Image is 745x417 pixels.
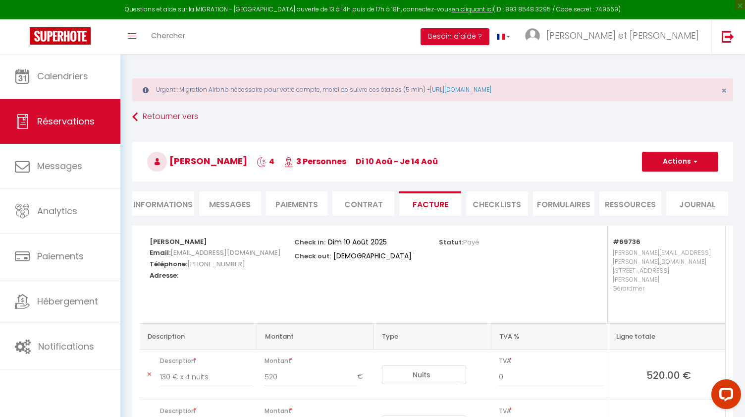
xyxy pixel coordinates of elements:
span: [PERSON_NAME] et [PERSON_NAME] [546,29,699,42]
a: Retourner vers [132,108,733,126]
span: Montant [265,354,370,368]
p: Check in: [294,236,325,247]
a: ... [PERSON_NAME] et [PERSON_NAME] [518,19,711,54]
li: Journal [666,191,728,216]
strong: Email: [150,248,170,257]
span: Hébergement [37,295,98,307]
strong: [PERSON_NAME] [150,237,207,246]
iframe: LiveChat chat widget [703,375,745,417]
span: Description [160,354,253,368]
span: Notifications [38,340,94,353]
button: Besoin d'aide ? [421,28,489,45]
span: TVA [499,354,604,368]
th: Montant [257,323,373,350]
li: Paiements [266,191,328,216]
strong: Téléphone: [150,259,187,269]
img: Super Booking [30,27,91,45]
li: Ressources [599,191,661,216]
span: 4 [257,156,274,167]
a: [URL][DOMAIN_NAME] [430,85,491,94]
span: Payé [463,238,479,247]
img: logout [722,30,734,43]
span: di 10 Aoû - je 14 Aoû [356,156,438,167]
li: CHECKLISTS [466,191,528,216]
li: Contrat [332,191,394,216]
span: Réservations [37,115,95,127]
strong: Adresse: [150,271,178,280]
li: Facture [399,191,461,216]
span: Analytics [37,205,77,217]
span: [PERSON_NAME] [147,155,247,167]
th: Ligne totale [608,323,725,350]
span: Messages [209,199,251,210]
th: Description [140,323,257,350]
span: 3 Personnes [284,156,346,167]
p: [PERSON_NAME][EMAIL_ADDRESS][PERSON_NAME][DOMAIN_NAME] [STREET_ADDRESS][PERSON_NAME] Gérardmer [613,246,715,313]
span: [EMAIL_ADDRESS][DOMAIN_NAME] [170,245,281,260]
span: × [721,84,727,97]
th: Type [374,323,491,350]
span: Calendriers [37,70,88,82]
p: Statut: [439,236,479,247]
th: TVA % [491,323,608,350]
span: Paiements [37,250,84,262]
span: Chercher [151,30,185,41]
span: 520.00 € [616,368,721,382]
img: ... [525,28,540,43]
button: Close [721,86,727,95]
span: Messages [37,160,82,172]
li: FORMULAIRES [533,191,595,216]
li: Informations [132,191,194,216]
button: Actions [642,152,718,172]
span: [PHONE_NUMBER] [187,257,245,271]
strong: #69736 [613,237,640,246]
p: Check out: [294,249,331,261]
span: € [357,368,370,386]
a: en cliquant ici [452,5,493,13]
a: Chercher [144,19,193,54]
div: Urgent : Migration Airbnb nécessaire pour votre compte, merci de suivre ces étapes (5 min) - [132,78,733,101]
